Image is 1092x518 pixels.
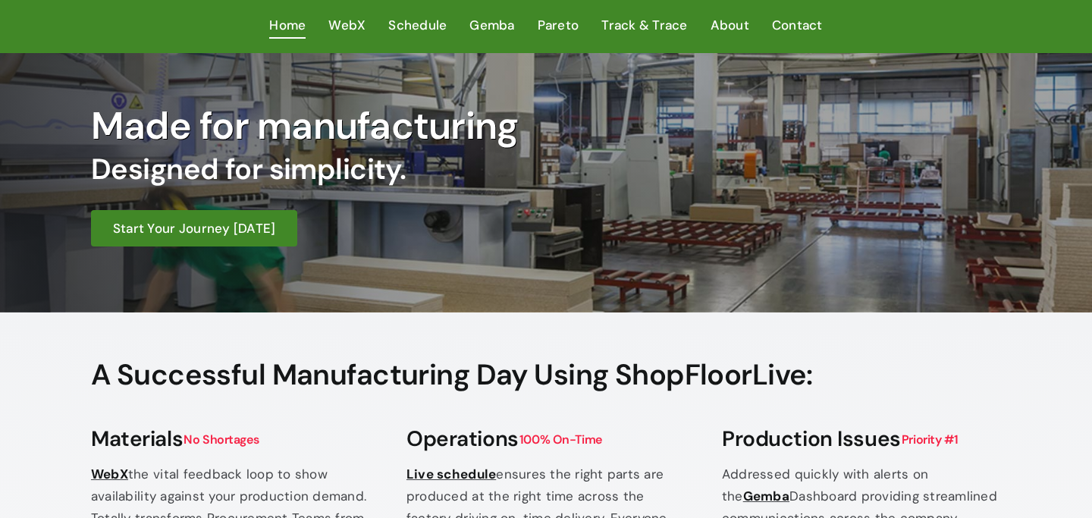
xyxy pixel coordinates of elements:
[772,14,823,36] span: Contact
[91,103,764,149] h1: Made for manufacturing
[183,431,259,448] span: No Shortages
[772,14,823,38] a: Contact
[406,466,496,482] a: Live schedule
[91,152,764,187] h2: Designed for simplicity.
[388,14,447,36] span: Schedule
[269,14,306,36] span: Home
[538,14,579,38] a: Pareto
[91,466,128,482] a: WebX
[113,220,275,237] span: Start Your Journey [DATE]
[534,356,813,394] span: Using ShopFloorLive:
[91,358,528,393] span: A Successful Manufacturing Day
[469,14,514,38] a: Gemba
[91,426,370,452] h3: Materials
[722,426,1001,452] h3: Production Issues
[469,14,514,36] span: Gemba
[601,14,687,36] span: Track & Trace
[519,431,603,448] span: 100% On-Time
[406,426,686,452] h3: Operations
[538,14,579,36] span: Pareto
[269,14,306,38] a: Home
[328,14,366,36] span: WebX
[91,210,297,246] a: Start Your Journey [DATE]
[711,14,749,38] a: About
[388,14,447,38] a: Schedule
[743,488,789,504] a: Gemba
[601,14,687,38] a: Track & Trace
[901,431,959,448] span: Priority #1
[328,14,366,38] a: WebX
[711,14,749,36] span: About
